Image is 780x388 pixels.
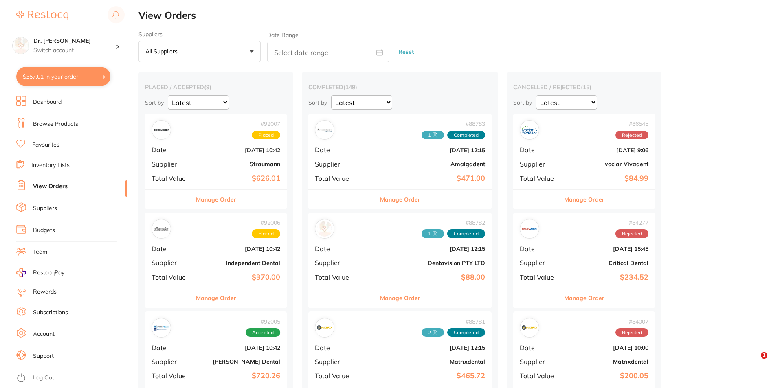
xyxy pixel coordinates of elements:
[246,318,280,325] span: # 92005
[315,245,369,252] span: Date
[152,372,192,379] span: Total Value
[376,161,485,167] b: Amalgadent
[520,372,560,379] span: Total Value
[376,358,485,365] b: Matrixdental
[422,121,485,127] span: # 88783
[520,245,560,252] span: Date
[196,288,236,308] button: Manage Order
[615,229,648,238] span: Rejected
[567,344,648,351] b: [DATE] 10:00
[615,131,648,140] span: Rejected
[33,330,55,338] a: Account
[246,328,280,337] span: Accepted
[138,41,261,63] button: All suppliers
[199,344,280,351] b: [DATE] 10:42
[522,221,537,237] img: Critical Dental
[615,219,648,226] span: # 84277
[376,260,485,266] b: Dentavision PTY LTD
[252,219,280,226] span: # 92006
[422,229,444,238] span: Received
[145,114,287,209] div: Straumann#92007PlacedDate[DATE] 10:42SupplierStraumannTotal Value$626.01Manage Order
[376,344,485,351] b: [DATE] 12:15
[199,147,280,153] b: [DATE] 10:42
[152,146,192,153] span: Date
[564,190,604,209] button: Manage Order
[761,352,767,359] span: 1
[520,274,560,281] span: Total Value
[16,268,26,277] img: RestocqPay
[152,358,192,365] span: Supplier
[567,372,648,380] b: $200.05
[422,131,444,140] span: Received
[315,344,369,351] span: Date
[33,248,47,256] a: Team
[380,288,420,308] button: Manage Order
[252,131,280,140] span: Placed
[145,213,287,308] div: Independent Dental#92006PlacedDate[DATE] 10:42SupplierIndependent DentalTotal Value$370.00Manage ...
[522,122,537,138] img: Ivoclar Vivadent
[522,320,537,335] img: Matrixdental
[33,98,62,106] a: Dashboard
[145,83,287,91] h2: placed / accepted ( 9 )
[33,182,68,191] a: View Orders
[567,246,648,252] b: [DATE] 15:45
[267,32,299,38] label: Date Range
[315,274,369,281] span: Total Value
[152,274,192,281] span: Total Value
[33,37,116,45] h4: Dr. Kim Carr
[33,226,55,235] a: Budgets
[396,41,416,63] button: Reset
[615,328,648,337] span: Rejected
[520,358,560,365] span: Supplier
[152,245,192,252] span: Date
[16,268,64,277] a: RestocqPay
[564,288,604,308] button: Manage Order
[199,273,280,282] b: $370.00
[567,161,648,167] b: Ivoclar Vivadent
[376,273,485,282] b: $88.00
[16,372,124,385] button: Log Out
[567,273,648,282] b: $234.52
[267,42,389,62] input: Select date range
[315,259,369,266] span: Supplier
[376,147,485,153] b: [DATE] 12:15
[33,269,64,277] span: RestocqPay
[252,229,280,238] span: Placed
[16,67,110,86] button: $357.01 in your order
[315,175,369,182] span: Total Value
[744,352,764,372] iframe: Intercom live chat
[199,174,280,183] b: $626.01
[199,372,280,380] b: $720.26
[520,175,560,182] span: Total Value
[252,121,280,127] span: # 92007
[567,260,648,266] b: Critical Dental
[447,229,485,238] span: Completed
[317,320,332,335] img: Matrixdental
[32,141,59,149] a: Favourites
[567,147,648,153] b: [DATE] 9:06
[315,160,369,168] span: Supplier
[199,246,280,252] b: [DATE] 10:42
[447,328,485,337] span: Completed
[376,372,485,380] b: $465.72
[199,161,280,167] b: Straumann
[152,175,192,182] span: Total Value
[13,37,29,54] img: Dr. Kim Carr
[196,190,236,209] button: Manage Order
[520,146,560,153] span: Date
[513,99,532,106] p: Sort by
[376,246,485,252] b: [DATE] 12:15
[315,358,369,365] span: Supplier
[376,174,485,183] b: $471.00
[513,83,655,91] h2: cancelled / rejected ( 15 )
[16,11,68,20] img: Restocq Logo
[199,260,280,266] b: Independent Dental
[520,344,560,351] span: Date
[567,358,648,365] b: Matrixdental
[315,372,369,379] span: Total Value
[615,121,648,127] span: # 86545
[33,309,68,317] a: Subscriptions
[422,219,485,226] span: # 88782
[33,374,54,382] a: Log Out
[308,83,492,91] h2: completed ( 149 )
